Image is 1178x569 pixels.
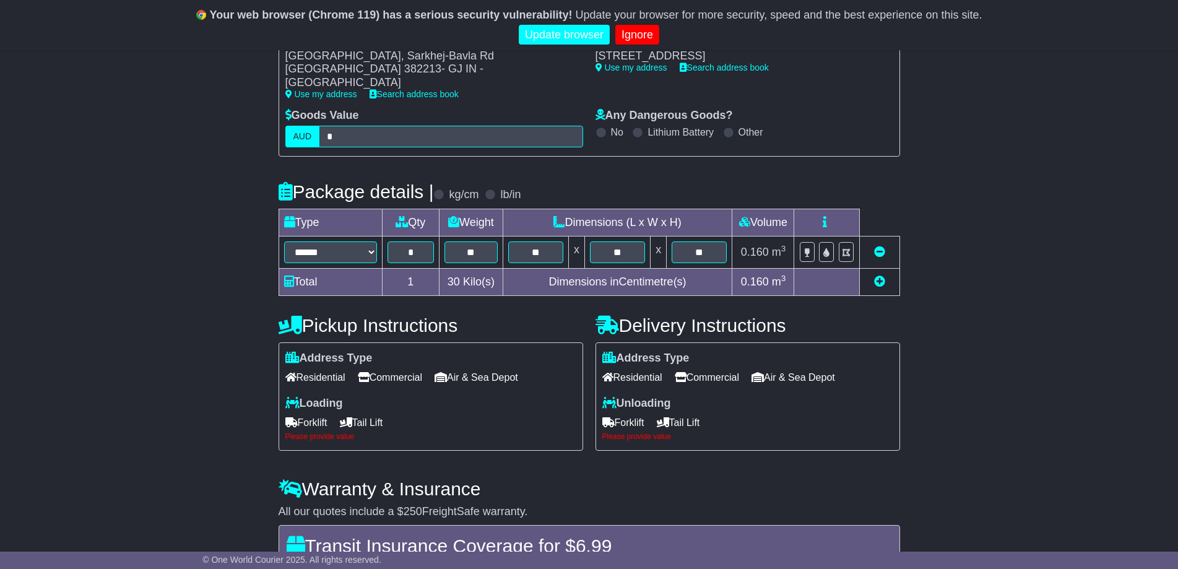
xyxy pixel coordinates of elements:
[435,368,518,387] span: Air & Sea Depot
[575,9,982,21] span: Update your browser for more security, speed and the best experience on this site.
[675,368,739,387] span: Commercial
[576,536,612,556] span: 6.99
[602,397,671,410] label: Unloading
[772,246,786,258] span: m
[741,276,769,288] span: 0.160
[500,188,521,202] label: lb/in
[602,352,690,365] label: Address Type
[595,109,733,123] label: Any Dangerous Goods?
[340,413,383,432] span: Tail Lift
[449,188,479,202] label: kg/cm
[285,109,359,123] label: Goods Value
[285,50,571,63] div: [GEOGRAPHIC_DATA], Sarkhej-Bavla Rd
[285,368,345,387] span: Residential
[738,126,763,138] label: Other
[279,505,900,519] div: All our quotes include a $ FreightSafe warranty.
[285,352,373,365] label: Address Type
[595,63,667,72] a: Use my address
[285,397,343,410] label: Loading
[595,50,870,63] div: [STREET_ADDRESS]
[382,209,440,236] td: Qty
[602,368,662,387] span: Residential
[448,276,460,288] span: 30
[611,126,623,138] label: No
[503,268,732,295] td: Dimensions in Centimetre(s)
[279,181,434,202] h4: Package details |
[287,536,892,556] h4: Transit Insurance Coverage for $
[210,9,573,21] b: Your web browser (Chrome 119) has a serious security vulnerability!
[657,413,700,432] span: Tail Lift
[602,432,893,441] div: Please provide value
[503,209,732,236] td: Dimensions (L x W x H)
[874,276,885,288] a: Add new item
[285,432,576,441] div: Please provide value
[404,505,422,518] span: 250
[781,274,786,283] sup: 3
[595,315,900,336] h4: Delivery Instructions
[732,209,794,236] td: Volume
[680,63,769,72] a: Search address book
[202,555,381,565] span: © One World Courier 2025. All rights reserved.
[279,315,583,336] h4: Pickup Instructions
[358,368,422,387] span: Commercial
[285,126,320,147] label: AUD
[440,268,503,295] td: Kilo(s)
[440,209,503,236] td: Weight
[279,479,900,499] h4: Warranty & Insurance
[602,413,644,432] span: Forklift
[279,268,382,295] td: Total
[741,246,769,258] span: 0.160
[647,126,714,138] label: Lithium Battery
[781,244,786,253] sup: 3
[285,63,571,89] div: [GEOGRAPHIC_DATA] 382213- GJ IN - [GEOGRAPHIC_DATA]
[285,413,327,432] span: Forklift
[772,276,786,288] span: m
[370,89,459,99] a: Search address book
[382,268,440,295] td: 1
[651,236,667,268] td: x
[615,25,659,45] a: Ignore
[519,25,610,45] a: Update browser
[568,236,584,268] td: x
[279,209,382,236] td: Type
[285,89,357,99] a: Use my address
[874,246,885,258] a: Remove this item
[751,368,835,387] span: Air & Sea Depot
